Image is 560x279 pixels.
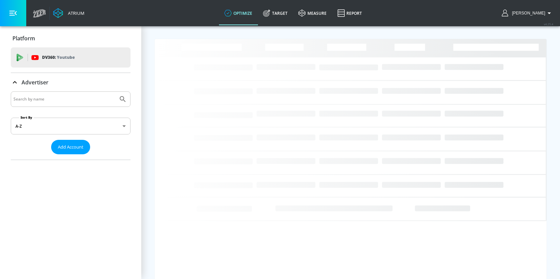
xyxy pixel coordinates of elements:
div: DV360: Youtube [11,47,130,68]
p: Youtube [57,54,75,61]
input: Search by name [13,95,115,104]
p: Advertiser [22,79,48,86]
div: Advertiser [11,73,130,92]
a: optimize [219,1,258,25]
nav: list of Advertiser [11,154,130,160]
a: Report [332,1,367,25]
button: [PERSON_NAME] [502,9,553,17]
label: Sort By [19,115,34,120]
a: Target [258,1,293,25]
p: DV360: [42,54,75,61]
div: Atrium [65,10,84,16]
div: Advertiser [11,91,130,160]
span: v 4.25.4 [544,22,553,26]
span: Add Account [58,143,83,151]
a: Atrium [53,8,84,18]
div: A-Z [11,118,130,134]
span: login as: maria.guzman@zefr.com [509,11,545,15]
div: Platform [11,29,130,48]
p: Platform [12,35,35,42]
a: measure [293,1,332,25]
button: Add Account [51,140,90,154]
